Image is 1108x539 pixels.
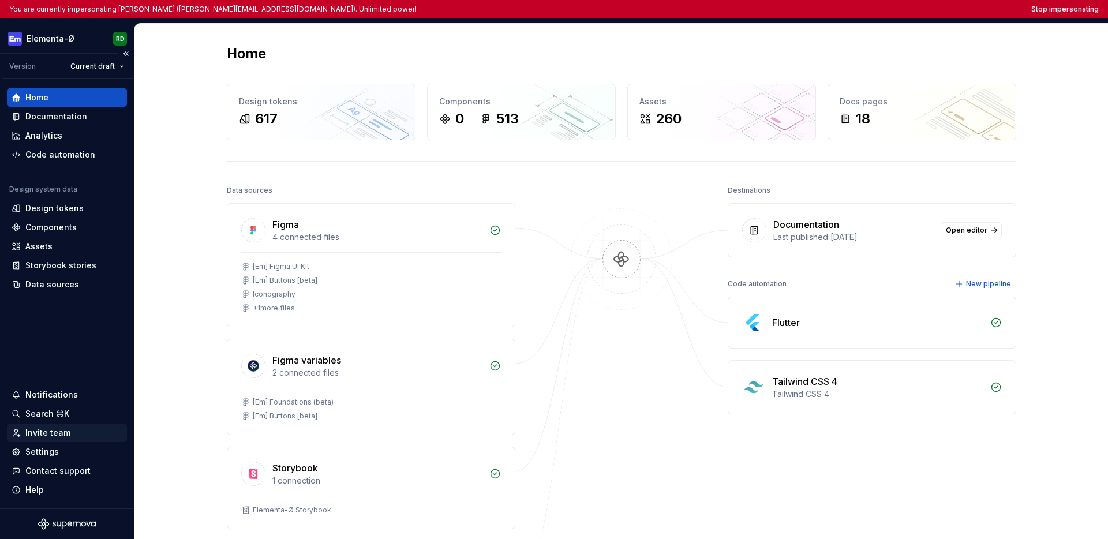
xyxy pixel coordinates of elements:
div: 2 connected files [272,367,482,379]
div: Notifications [25,389,78,400]
button: Contact support [7,462,127,480]
a: Open editor [941,222,1002,238]
img: e72e9e65-9f43-4cb3-89a7-ea83765f03bf.png [8,32,22,46]
div: 18 [856,110,870,128]
div: Figma variables [272,353,341,367]
a: Home [7,88,127,107]
div: Elementa-Ø [27,33,74,44]
p: You are currently impersonating [PERSON_NAME] ([PERSON_NAME][EMAIL_ADDRESS][DOMAIN_NAME]). Unlimi... [9,5,417,14]
div: [Em] Foundations (beta) [253,398,334,407]
div: Invite team [25,427,70,439]
button: Help [7,481,127,499]
div: Assets [639,96,804,107]
div: [Em] Buttons [beta] [253,276,317,285]
a: Settings [7,443,127,461]
div: + 1 more files [253,304,295,313]
div: Analytics [25,130,62,141]
div: Documentation [25,111,87,122]
div: Storybook [272,461,318,475]
button: Stop impersonating [1031,5,1099,14]
div: Documentation [773,218,839,231]
div: Storybook stories [25,260,96,271]
button: New pipeline [952,276,1016,292]
div: Components [25,222,77,233]
div: Search ⌘K [25,408,69,420]
div: Design tokens [25,203,84,214]
a: Components [7,218,127,237]
div: RD [116,34,125,43]
button: Elementa-ØRD [2,26,132,51]
div: Destinations [728,182,770,199]
div: Design tokens [239,96,403,107]
div: Code automation [25,149,95,160]
a: Code automation [7,145,127,164]
div: Settings [25,446,59,458]
div: Last published [DATE] [773,231,934,243]
button: Current draft [65,58,129,74]
div: Data sources [25,279,79,290]
div: Tailwind CSS 4 [772,388,983,400]
a: Figma variables2 connected files[Em] Foundations (beta)[Em] Buttons [beta] [227,339,515,435]
a: Design tokens [7,199,127,218]
span: Current draft [70,62,115,71]
a: Assets [7,237,127,256]
div: Version [9,62,36,71]
a: Figma4 connected files[Em] Figma UI Kit[Em] Buttons [beta]Iconography+1more files [227,203,515,327]
a: Design tokens617 [227,84,415,140]
a: Analytics [7,126,127,145]
button: Collapse sidebar [118,46,134,62]
div: Data sources [227,182,272,199]
svg: Supernova Logo [38,518,96,530]
a: Data sources [7,275,127,294]
div: 4 connected files [272,231,482,243]
a: Storybook1 connectionElementa-Ø Storybook [227,447,515,529]
div: Flutter [772,316,800,330]
div: [Em] Buttons [beta] [253,411,317,421]
div: 1 connection [272,475,482,486]
div: Code automation [728,276,787,292]
div: Docs pages [840,96,1004,107]
div: Elementa-Ø Storybook [253,506,331,515]
a: Components0513 [427,84,616,140]
button: Search ⌘K [7,405,127,423]
span: New pipeline [966,279,1011,289]
div: 0 [455,110,464,128]
div: Home [25,92,48,103]
a: Documentation [7,107,127,126]
div: Assets [25,241,53,252]
a: Invite team [7,424,127,442]
div: Help [25,484,44,496]
span: Open editor [946,226,987,235]
div: Components [439,96,604,107]
a: Assets260 [627,84,816,140]
div: Design system data [9,185,77,194]
div: 260 [656,110,682,128]
div: 617 [255,110,278,128]
div: [Em] Figma UI Kit [253,262,309,271]
a: Storybook stories [7,256,127,275]
div: Figma [272,218,299,231]
div: Tailwind CSS 4 [772,375,837,388]
div: Iconography [253,290,295,299]
h2: Home [227,44,266,63]
div: Contact support [25,465,91,477]
a: Docs pages18 [828,84,1016,140]
button: Notifications [7,385,127,404]
div: 513 [496,110,519,128]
